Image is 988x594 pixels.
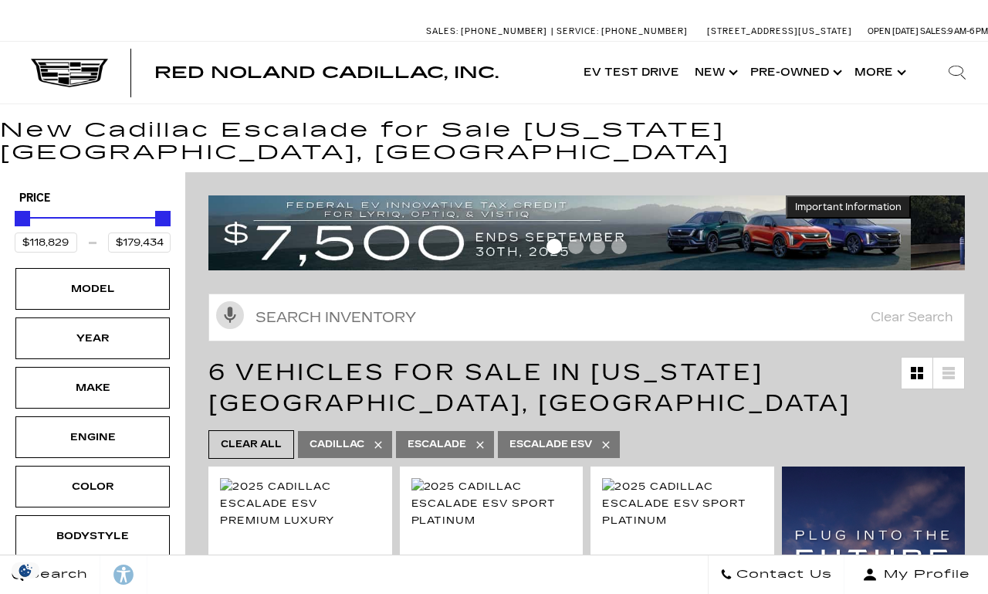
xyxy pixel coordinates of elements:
span: 6 Vehicles for Sale in [US_STATE][GEOGRAPHIC_DATA], [GEOGRAPHIC_DATA] [208,358,851,417]
span: Open [DATE] [868,26,919,36]
span: 9 AM-6 PM [948,26,988,36]
span: Go to slide 2 [568,239,584,254]
img: Opt-Out Icon [8,562,43,579]
a: Pre-Owned [743,42,847,104]
button: More [847,42,911,104]
button: Open user profile menu [844,555,988,594]
span: [PHONE_NUMBER] [601,26,688,36]
input: Minimum [15,233,77,253]
a: EV Test Drive [576,42,687,104]
span: Escalade [408,435,466,454]
div: Make [54,379,131,396]
img: 2025 Cadillac Escalade ESV Sport Platinum [411,478,572,529]
a: Red Noland Cadillac, Inc. [154,65,499,80]
span: Red Noland Cadillac, Inc. [154,63,499,82]
img: 2025 Cadillac Escalade ESV Sport Platinum [602,478,763,529]
span: Clear All [221,435,282,454]
span: Contact Us [733,564,832,586]
input: Maximum [108,233,171,253]
div: MakeMake [15,367,170,409]
input: Search Inventory [208,294,965,341]
div: Engine [54,429,131,446]
span: Search [24,564,88,586]
div: BodystyleBodystyle [15,515,170,557]
span: Service: [557,26,599,36]
span: Sales: [920,26,948,36]
span: Go to slide 3 [590,239,605,254]
a: [STREET_ADDRESS][US_STATE] [707,26,852,36]
div: Minimum Price [15,211,30,226]
div: Bodystyle [54,528,131,545]
button: Important Information [786,195,911,219]
img: vrp-tax-ending-august-version [208,195,911,271]
span: Sales: [426,26,458,36]
div: Maximum Price [155,211,171,226]
div: Model [54,280,131,297]
span: Escalade ESV [509,435,592,454]
a: Service: [PHONE_NUMBER] [551,27,692,36]
div: ColorColor [15,466,170,507]
img: Cadillac Dark Logo with Cadillac White Text [31,59,108,88]
a: Sales: [PHONE_NUMBER] [426,27,551,36]
svg: Click to toggle on voice search [216,301,244,329]
img: 2025 Cadillac Escalade ESV Premium Luxury [220,478,381,529]
div: Year [54,330,131,347]
div: YearYear [15,317,170,359]
div: Price [15,205,171,253]
span: My Profile [878,564,970,586]
span: Go to slide 1 [546,239,562,254]
a: Contact Us [708,555,844,594]
span: [PHONE_NUMBER] [461,26,547,36]
div: Color [54,478,131,495]
section: Click to Open Cookie Consent Modal [8,562,43,579]
span: Go to slide 4 [611,239,627,254]
a: New [687,42,743,104]
h5: Price [19,192,166,205]
span: Cadillac [310,435,364,454]
div: ModelModel [15,268,170,310]
div: EngineEngine [15,416,170,458]
span: Important Information [795,201,902,213]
